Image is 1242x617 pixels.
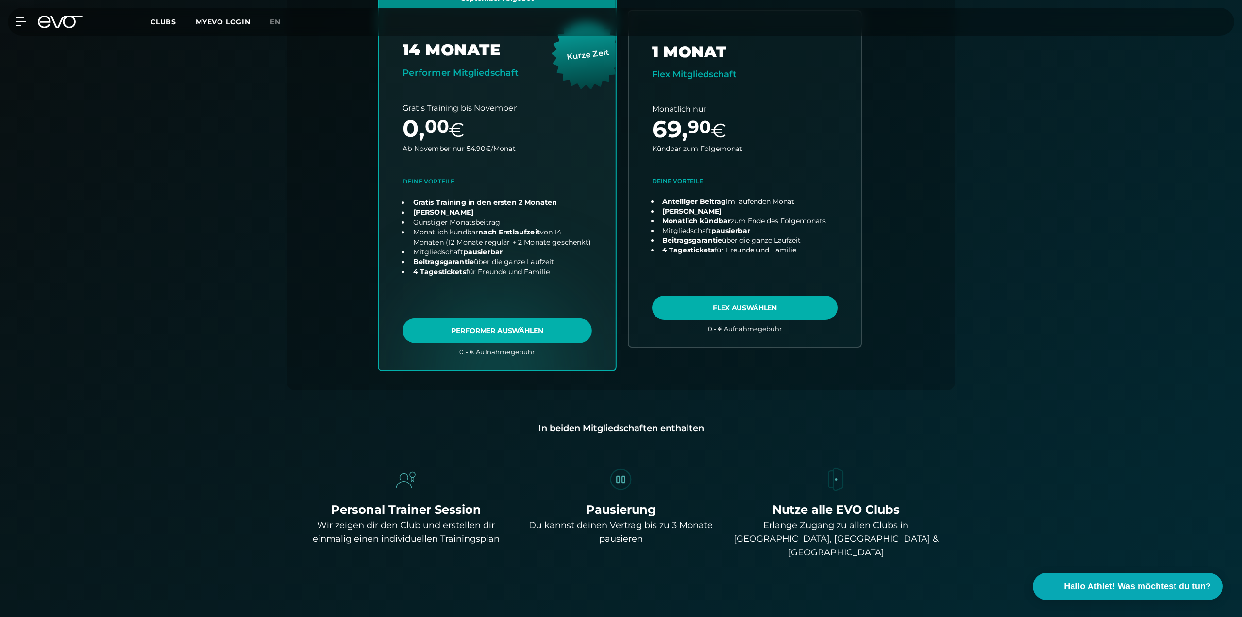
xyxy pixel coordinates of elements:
[732,501,940,518] div: Nutze alle EVO Clubs
[518,518,725,546] div: Du kannst deinen Vertrag bis zu 3 Monate pausieren
[270,17,281,26] span: en
[822,466,850,493] img: evofitness
[518,501,725,518] div: Pausierung
[1033,573,1223,600] button: Hallo Athlet! Was möchtest du tun?
[392,466,420,493] img: evofitness
[732,518,940,559] div: Erlange Zugang zu allen Clubs in [GEOGRAPHIC_DATA], [GEOGRAPHIC_DATA] & [GEOGRAPHIC_DATA]
[196,17,251,26] a: MYEVO LOGIN
[270,17,292,28] a: en
[607,466,635,493] img: evofitness
[629,11,861,347] a: choose plan
[1064,580,1211,593] span: Hallo Athlet! Was möchtest du tun?
[302,501,510,518] div: Personal Trainer Session
[151,17,176,26] span: Clubs
[151,17,196,26] a: Clubs
[302,421,940,435] div: In beiden Mitgliedschaften enthalten
[302,518,510,546] div: Wir zeigen dir den Club und erstellen dir einmalig einen individuellen Trainingsplan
